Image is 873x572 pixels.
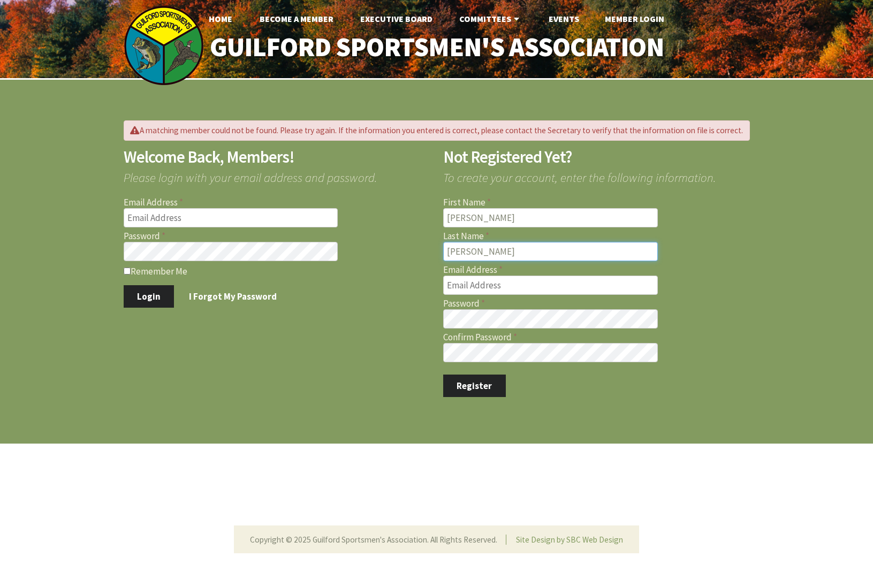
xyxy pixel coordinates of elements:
[443,265,750,274] label: Email Address
[124,5,204,86] img: logo_sm.png
[124,265,430,276] label: Remember Me
[443,149,750,165] h2: Not Registered Yet?
[176,285,291,308] a: I Forgot My Password
[516,535,623,545] a: Site Design by SBC Web Design
[443,165,750,184] span: To create your account, enter the following information.
[124,208,338,227] input: Email Address
[124,120,750,140] div: A matching member could not be found. Please try again. If the information you entered is correct...
[443,276,658,295] input: Email Address
[124,268,131,274] input: Remember Me
[250,535,506,545] li: Copyright © 2025 Guilford Sportsmen's Association. All Rights Reserved.
[251,8,342,29] a: Become A Member
[596,8,673,29] a: Member Login
[200,8,241,29] a: Home
[124,149,430,165] h2: Welcome Back, Members!
[443,208,658,227] input: First Name
[443,299,750,308] label: Password
[451,8,530,29] a: Committees
[443,242,658,261] input: Last Name
[540,8,588,29] a: Events
[443,333,750,342] label: Confirm Password
[443,198,750,207] label: First Name
[352,8,441,29] a: Executive Board
[443,375,506,397] button: Register
[124,232,430,241] label: Password
[443,232,750,241] label: Last Name
[124,198,430,207] label: Email Address
[124,165,430,184] span: Please login with your email address and password.
[124,285,174,308] button: Login
[187,25,686,70] a: Guilford Sportsmen's Association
